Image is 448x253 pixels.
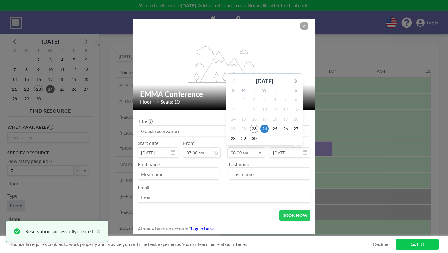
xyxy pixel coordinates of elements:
[157,100,159,104] span: •
[236,241,247,247] a: here.
[191,226,214,231] a: Log in here
[138,140,158,146] label: Start date
[138,192,310,202] input: Email
[279,210,310,221] button: BOOK NOW
[183,140,194,146] label: From
[140,90,308,99] h2: EMMA Conference
[93,228,101,235] button: close
[229,161,250,167] label: Last name
[138,126,310,136] input: Guest reservation
[161,99,180,105] span: Seats: 10
[138,161,160,167] label: First name
[396,239,439,250] a: Got it!
[138,118,152,124] label: Title
[229,169,310,179] input: Last name
[138,226,191,232] span: Already have an account?
[223,142,225,156] span: -
[9,241,373,247] span: Roomzilla requires cookies to work properly and provide you with the best experience. You can lea...
[373,241,388,247] a: Decline
[140,99,155,105] span: Floor: -
[138,169,219,179] input: First name
[25,228,93,235] div: Reservation successfully created
[188,46,260,82] g: flex-grow: 1.2;
[138,184,149,190] label: Email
